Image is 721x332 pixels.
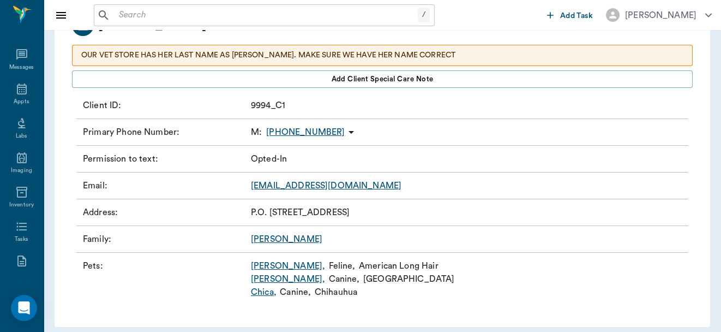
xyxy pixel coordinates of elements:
[329,272,360,286] p: Canine ,
[251,272,325,286] a: [PERSON_NAME],
[50,4,72,26] button: Close drawer
[14,98,29,106] div: Appts
[15,235,28,244] div: Tasks
[625,9,696,22] div: [PERSON_NAME]
[83,152,247,165] p: Permission to text :
[251,259,325,272] a: [PERSON_NAME],
[251,286,277,299] a: Chica,
[83,179,247,192] p: Email :
[251,181,401,190] a: [EMAIL_ADDRESS][DOMAIN_NAME]
[11,167,32,175] div: Imaging
[83,99,247,112] p: Client ID :
[9,201,34,209] div: Inventory
[83,206,247,219] p: Address :
[363,272,455,286] p: [GEOGRAPHIC_DATA]
[16,132,27,140] div: Labs
[251,99,285,112] p: 9994_C1
[251,126,262,139] span: M :
[543,5,597,25] button: Add Task
[280,286,311,299] p: Canine ,
[266,126,345,139] p: [PHONE_NUMBER]
[251,206,350,219] p: P.O. [STREET_ADDRESS]
[83,233,247,246] p: Family :
[83,259,247,299] p: Pets :
[251,152,287,165] p: Opted-In
[359,259,438,272] p: American Long Hair
[315,286,357,299] p: Chihauhua
[332,73,434,85] span: Add client Special Care Note
[251,235,322,244] a: [PERSON_NAME]
[11,295,37,321] div: Open Intercom Messenger
[81,50,683,61] p: OUR VET STORE HAS HER LAST NAME AS [PERSON_NAME]. MAKE SURE WE HAVE HER NAME CORRECT
[83,126,247,139] p: Primary Phone Number :
[418,8,430,22] div: /
[115,8,418,23] input: Search
[597,5,720,25] button: [PERSON_NAME]
[329,259,356,272] p: Feline ,
[72,70,693,88] button: Add client Special Care Note
[9,63,34,72] div: Messages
